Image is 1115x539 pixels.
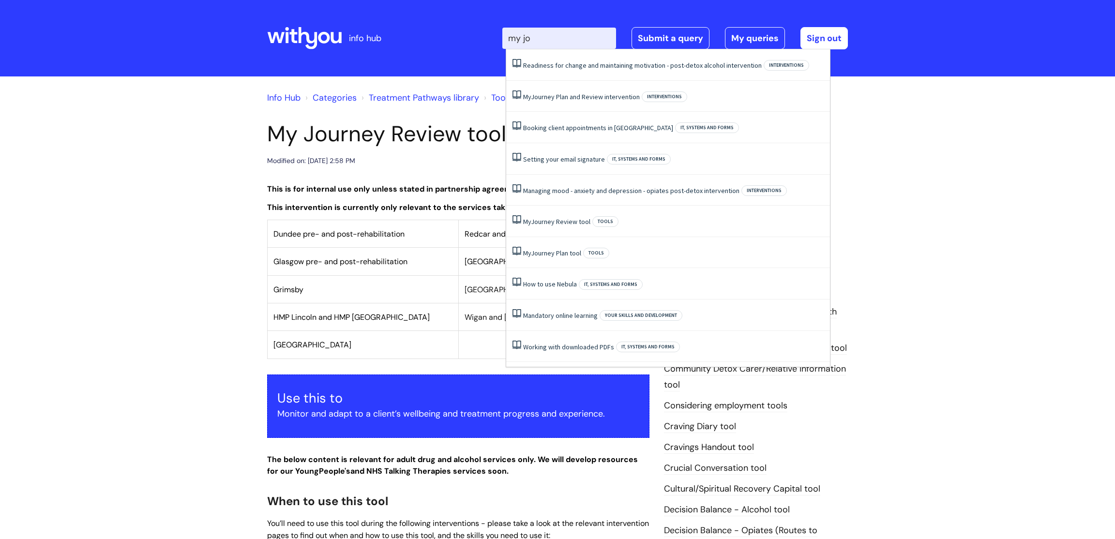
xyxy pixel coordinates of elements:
[465,256,542,267] span: [GEOGRAPHIC_DATA]
[273,340,351,350] span: [GEOGRAPHIC_DATA]
[523,61,762,70] a: Readiness for change and maintaining motivation - post-detox alcohol intervention
[523,280,577,288] a: How to use Nebula
[664,441,754,454] a: Cravings Handout tool
[523,217,590,226] a: MyJourney Review tool
[741,185,787,196] span: Interventions
[273,229,405,239] span: Dundee pre- and post-rehabilitation
[349,30,381,46] p: info hub
[359,90,479,105] li: Treatment Pathways library
[600,310,682,321] span: Your skills and development
[523,92,640,101] a: MyJourney Plan and Review intervention
[523,249,531,257] span: My
[267,494,388,509] span: When to use this tool
[267,92,301,104] a: Info Hub
[273,256,407,267] span: Glasgow pre- and post-rehabilitation
[632,27,709,49] a: Submit a query
[523,92,531,101] span: My
[592,216,618,227] span: Tools
[664,483,820,495] a: Cultural/Spiritual Recovery Capital tool
[267,184,531,194] strong: This is for internal use only unless stated in partnership agreements.
[664,462,767,475] a: Crucial Conversation tool
[502,27,848,49] div: | -
[273,312,430,322] span: HMP Lincoln and HMP [GEOGRAPHIC_DATA]
[523,123,673,132] a: Booking client appointments in [GEOGRAPHIC_DATA]
[465,284,542,295] span: [GEOGRAPHIC_DATA]
[523,217,531,226] span: My
[523,249,581,257] a: MyJourney Plan tool
[764,60,809,71] span: Interventions
[642,91,687,102] span: Interventions
[465,229,586,239] span: Redcar and [GEOGRAPHIC_DATA]
[267,202,627,212] strong: This intervention is currently only relevant to the services taking part in the My Journey pilot:
[267,121,649,147] h1: My Journey Review tool
[303,90,357,105] li: Solution home
[523,186,739,195] a: Managing mood - anxiety and depression - opiates post-detox intervention
[664,420,736,433] a: Craving Diary tool
[800,27,848,49] a: Sign out
[523,311,598,320] a: Mandatory online learning
[664,504,790,516] a: Decision Balance - Alcohol tool
[277,390,639,406] h3: Use this to
[273,284,303,295] span: Grimsby
[664,400,787,412] a: Considering employment tools
[607,154,671,165] span: IT, systems and forms
[277,406,639,421] p: Monitor and adapt to a client’s wellbeing and treatment progress and experience.
[267,155,355,167] div: Modified on: [DATE] 2:58 PM
[523,343,614,351] a: Working with downloaded PDFs
[725,27,785,49] a: My queries
[583,248,609,258] span: Tools
[579,279,643,290] span: IT, systems and forms
[482,90,512,105] li: Tools
[675,122,739,133] span: IT, systems and forms
[502,28,616,49] input: Search
[664,363,846,391] a: Community Detox Carer/Relative Information tool
[465,312,565,322] span: Wigan and [PERSON_NAME]
[491,92,512,104] a: Tools
[616,342,680,352] span: IT, systems and forms
[267,454,638,477] strong: The below content is relevant for adult drug and alcohol services only. We will develop resources...
[523,155,605,164] a: Setting your email signature
[313,92,357,104] a: Categories
[319,466,350,476] strong: People's
[369,92,479,104] a: Treatment Pathways library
